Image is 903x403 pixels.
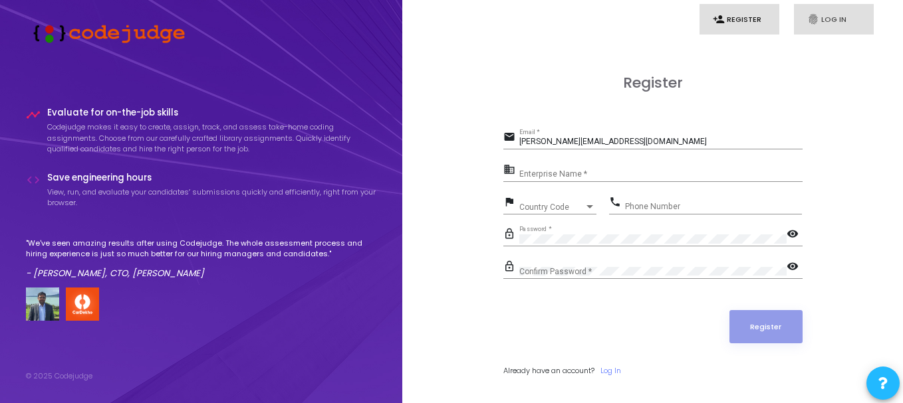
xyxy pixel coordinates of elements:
[787,227,803,243] mat-icon: visibility
[47,121,377,155] p: Codejudge makes it easy to create, assign, track, and assess take-home coding assignments. Choose...
[26,370,92,382] div: © 2025 Codejudge
[794,4,874,35] a: fingerprintLog In
[26,267,204,280] em: - [PERSON_NAME], CTO, [PERSON_NAME]
[503,130,519,146] mat-icon: email
[519,137,803,147] input: Email
[700,4,779,35] a: person_addRegister
[625,202,802,211] input: Phone Number
[609,195,625,211] mat-icon: phone
[503,260,519,276] mat-icon: lock_outline
[713,13,725,25] i: person_add
[503,163,519,179] mat-icon: business
[47,187,377,208] p: View, run, and evaluate your candidates’ submissions quickly and efficiently, right from your bro...
[729,310,803,343] button: Register
[66,287,99,321] img: company-logo
[600,365,621,376] a: Log In
[26,108,41,122] i: timeline
[503,74,803,92] h3: Register
[503,365,594,376] span: Already have an account?
[519,170,803,179] input: Enterprise Name
[787,260,803,276] mat-icon: visibility
[47,108,377,118] h4: Evaluate for on-the-job skills
[503,195,519,211] mat-icon: flag
[26,238,377,260] p: "We've seen amazing results after using Codejudge. The whole assessment process and hiring experi...
[519,203,584,211] span: Country Code
[26,287,59,321] img: user image
[26,173,41,187] i: code
[503,227,519,243] mat-icon: lock_outline
[807,13,819,25] i: fingerprint
[47,173,377,183] h4: Save engineering hours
